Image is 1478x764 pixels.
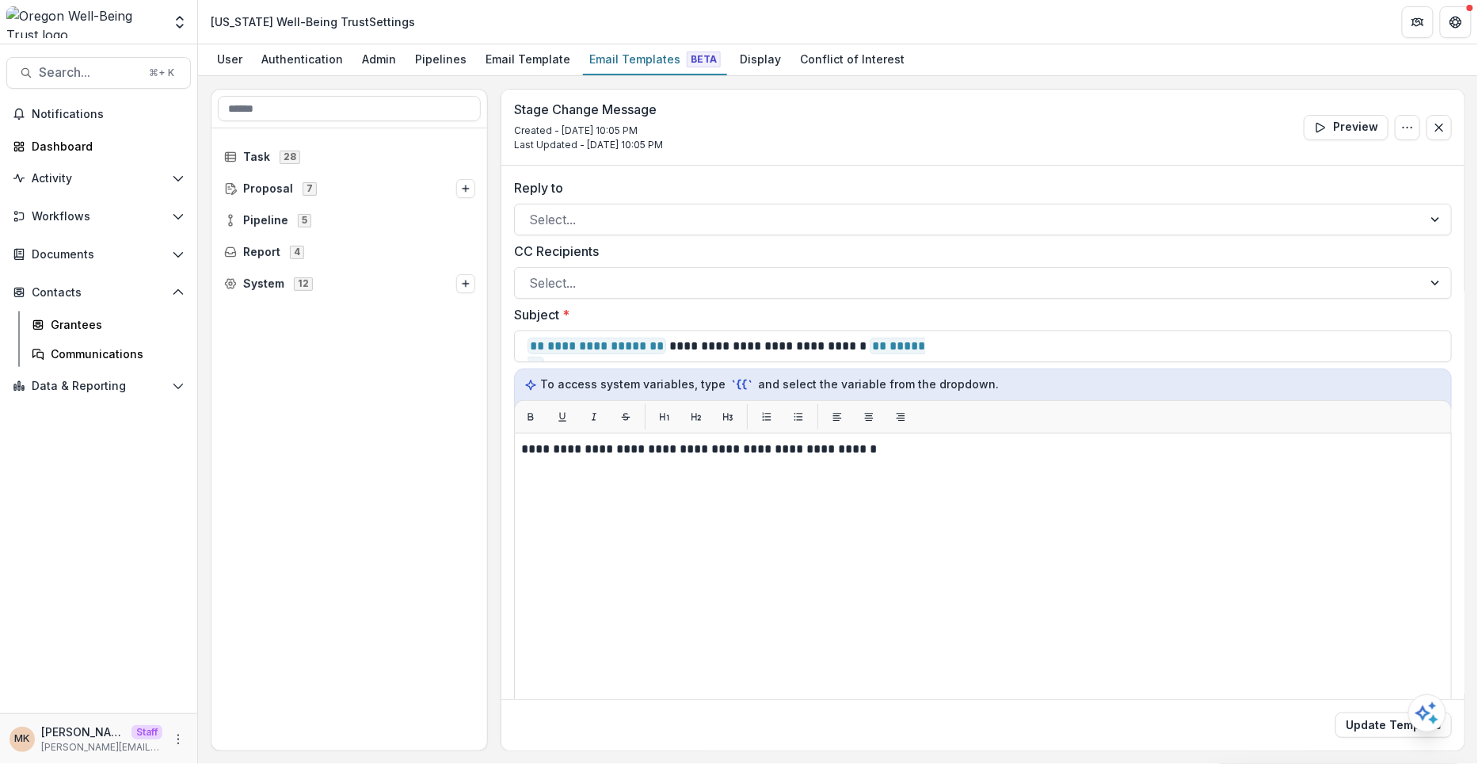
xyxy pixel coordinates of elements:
[32,380,166,393] span: Data & Reporting
[356,44,402,75] a: Admin
[514,102,663,117] h3: Stage Change Message
[6,242,191,267] button: Open Documents
[32,210,166,223] span: Workflows
[652,404,677,430] button: H1
[684,404,709,430] button: H2
[294,277,313,290] span: 12
[39,65,139,80] span: Search...
[687,52,721,67] span: Beta
[32,108,185,121] span: Notifications
[25,311,191,338] a: Grantees
[32,286,166,300] span: Contacts
[169,6,191,38] button: Open entity switcher
[514,138,663,152] p: Last Updated - [DATE] 10:05 PM
[856,404,882,430] button: Align center
[794,44,911,75] a: Conflict of Interest
[514,305,1442,324] label: Subject
[243,151,270,164] span: Task
[298,214,311,227] span: 5
[613,404,638,430] button: Strikethrough
[1427,115,1452,140] button: Close
[6,373,191,399] button: Open Data & Reporting
[211,13,415,30] div: [US_STATE] Well-Being Trust Settings
[456,179,475,198] button: Options
[583,48,727,71] div: Email Templates
[243,277,284,291] span: System
[290,246,304,258] span: 4
[1304,115,1388,140] button: Preview
[794,48,911,71] div: Conflict of Interest
[1395,115,1420,140] button: Options
[218,208,482,233] div: Pipeline5
[41,724,125,740] p: [PERSON_NAME]
[6,101,191,127] button: Notifications
[479,44,577,75] a: Email Template
[514,124,663,138] p: Created - [DATE] 10:05 PM
[41,740,162,754] p: [PERSON_NAME][EMAIL_ADDRESS][DOMAIN_NAME]
[32,248,166,262] span: Documents
[204,10,421,33] nav: breadcrumb
[825,404,850,430] button: Align left
[786,404,811,430] button: List
[6,204,191,229] button: Open Workflows
[15,734,30,744] div: Maya Kuppermann
[131,725,162,739] p: Staff
[25,341,191,367] a: Communications
[6,280,191,305] button: Open Contacts
[514,242,1442,261] label: CC Recipients
[218,239,482,265] div: Report4
[169,730,188,749] button: More
[1440,6,1472,38] button: Get Help
[6,57,191,89] button: Search...
[32,172,166,185] span: Activity
[243,214,288,227] span: Pipeline
[356,48,402,71] div: Admin
[6,133,191,159] a: Dashboard
[733,44,787,75] a: Display
[255,44,349,75] a: Authentication
[1335,712,1452,738] button: Update Template
[1402,6,1434,38] button: Partners
[583,44,727,75] a: Email Templates Beta
[51,346,178,362] div: Communications
[303,182,317,195] span: 7
[550,404,575,430] button: Underline
[409,44,473,75] a: Pipelines
[729,376,756,393] code: `{{`
[218,176,482,201] div: Proposal7Options
[243,246,280,259] span: Report
[146,64,177,82] div: ⌘ + K
[211,44,249,75] a: User
[218,144,482,170] div: Task28
[51,316,178,333] div: Grantees
[409,48,473,71] div: Pipelines
[715,404,741,430] button: H3
[255,48,349,71] div: Authentication
[218,271,482,296] div: System12Options
[1408,694,1446,732] button: Open AI Assistant
[280,151,300,163] span: 28
[754,404,779,430] button: List
[211,48,249,71] div: User
[6,6,162,38] img: Oregon Well-Being Trust logo
[518,404,543,430] button: Bold
[581,404,607,430] button: Italic
[32,138,178,155] div: Dashboard
[733,48,787,71] div: Display
[524,376,1442,393] p: To access system variables, type and select the variable from the dropdown.
[456,274,475,293] button: Options
[888,404,913,430] button: Align right
[514,178,1442,197] label: Reply to
[479,48,577,71] div: Email Template
[243,182,293,196] span: Proposal
[6,166,191,191] button: Open Activity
